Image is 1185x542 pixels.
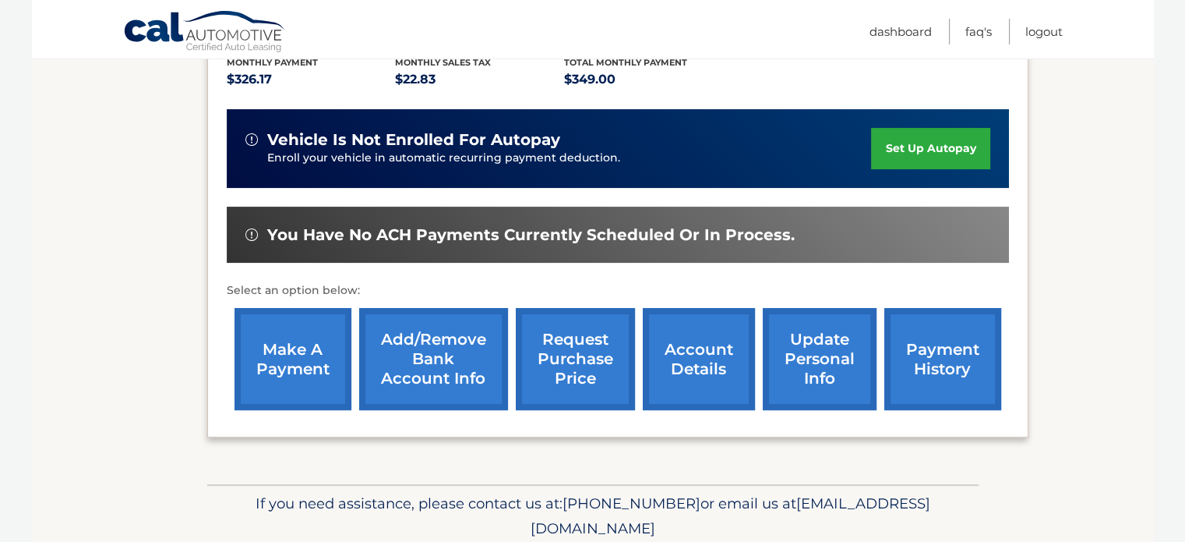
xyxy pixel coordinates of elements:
[217,491,968,541] p: If you need assistance, please contact us at: or email us at
[395,57,491,68] span: Monthly sales Tax
[965,19,992,44] a: FAQ's
[564,69,733,90] p: $349.00
[267,130,560,150] span: vehicle is not enrolled for autopay
[563,494,700,512] span: [PHONE_NUMBER]
[359,308,508,410] a: Add/Remove bank account info
[267,150,872,167] p: Enroll your vehicle in automatic recurring payment deduction.
[1025,19,1063,44] a: Logout
[235,308,351,410] a: make a payment
[531,494,930,537] span: [EMAIL_ADDRESS][DOMAIN_NAME]
[643,308,755,410] a: account details
[245,133,258,146] img: alert-white.svg
[245,228,258,241] img: alert-white.svg
[564,57,687,68] span: Total Monthly Payment
[123,10,287,55] a: Cal Automotive
[395,69,564,90] p: $22.83
[516,308,635,410] a: request purchase price
[763,308,876,410] a: update personal info
[884,308,1001,410] a: payment history
[871,128,989,169] a: set up autopay
[267,225,795,245] span: You have no ACH payments currently scheduled or in process.
[227,282,1009,300] p: Select an option below:
[227,57,318,68] span: Monthly Payment
[227,69,396,90] p: $326.17
[869,19,932,44] a: Dashboard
